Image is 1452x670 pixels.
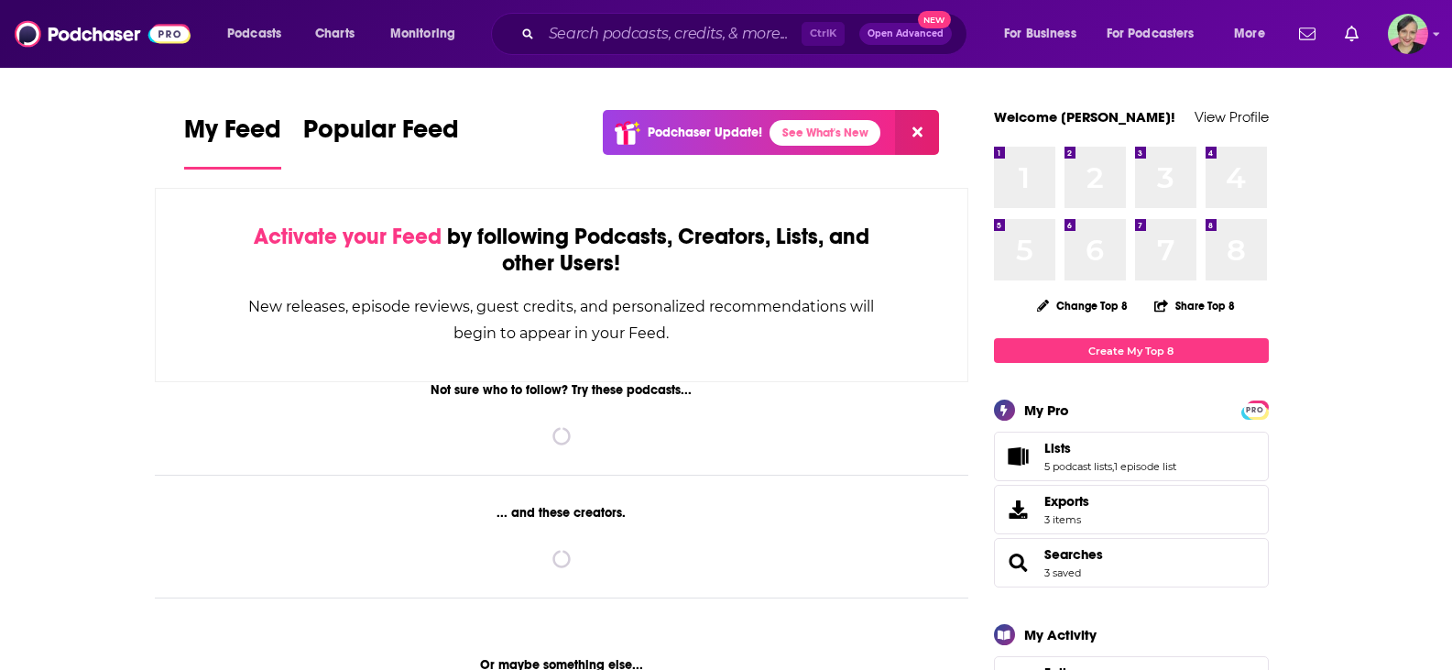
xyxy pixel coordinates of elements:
span: Searches [994,538,1269,588]
a: Welcome [PERSON_NAME]! [994,108,1175,126]
span: For Podcasters [1107,21,1195,47]
button: open menu [214,19,305,49]
span: More [1234,21,1265,47]
span: Exports [1000,497,1037,522]
a: View Profile [1195,108,1269,126]
span: Lists [994,432,1269,481]
img: User Profile [1388,14,1428,54]
a: 5 podcast lists [1044,460,1112,473]
a: 1 episode list [1114,460,1176,473]
button: open menu [1095,19,1221,49]
a: Lists [1044,440,1176,456]
div: My Activity [1024,626,1097,643]
button: Share Top 8 [1153,288,1236,324]
a: See What's New [770,120,880,146]
div: ... and these creators. [155,505,969,521]
span: For Business [1004,21,1076,47]
button: Show profile menu [1388,14,1428,54]
span: Charts [315,21,355,47]
div: New releases, episode reviews, guest credits, and personalized recommendations will begin to appe... [247,293,877,346]
button: Change Top 8 [1026,294,1140,317]
span: Podcasts [227,21,281,47]
a: 3 saved [1044,566,1081,579]
div: My Pro [1024,401,1069,419]
span: Monitoring [390,21,455,47]
a: Show notifications dropdown [1292,18,1323,49]
a: Searches [1044,546,1103,563]
a: Show notifications dropdown [1337,18,1366,49]
button: open menu [377,19,479,49]
a: Popular Feed [303,114,459,170]
span: Activate your Feed [254,223,442,250]
span: , [1112,460,1114,473]
p: Podchaser Update! [648,125,762,140]
span: PRO [1244,403,1266,417]
a: Searches [1000,550,1037,576]
a: Create My Top 8 [994,338,1269,363]
span: Exports [1044,493,1089,510]
button: open menu [1221,19,1288,49]
img: Podchaser - Follow, Share and Rate Podcasts [15,16,191,51]
a: Charts [303,19,366,49]
a: PRO [1244,402,1266,416]
a: Lists [1000,444,1037,469]
span: New [918,11,951,28]
span: 3 items [1044,513,1089,526]
span: Ctrl K [802,22,845,46]
button: open menu [991,19,1099,49]
span: Popular Feed [303,114,459,156]
a: Exports [994,485,1269,534]
a: My Feed [184,114,281,170]
span: Open Advanced [868,29,944,38]
input: Search podcasts, credits, & more... [541,19,802,49]
div: by following Podcasts, Creators, Lists, and other Users! [247,224,877,277]
div: Not sure who to follow? Try these podcasts... [155,382,969,398]
span: Lists [1044,440,1071,456]
span: Logged in as LizDVictoryBelt [1388,14,1428,54]
div: Search podcasts, credits, & more... [508,13,985,55]
span: My Feed [184,114,281,156]
button: Open AdvancedNew [859,23,952,45]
